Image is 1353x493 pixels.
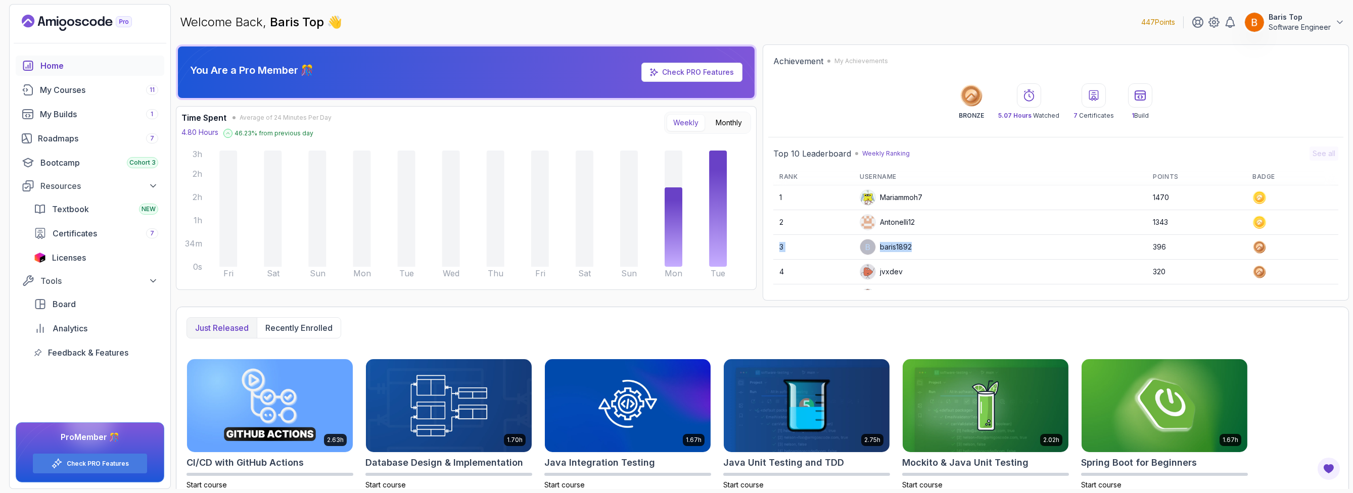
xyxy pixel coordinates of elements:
div: Bootcamp [40,157,158,169]
p: 1.67h [1223,436,1238,444]
td: 320 [1147,260,1246,284]
img: user profile image [1245,13,1264,32]
button: Resources [16,177,164,195]
a: Java Unit Testing and TDD card2.75hJava Unit Testing and TDDStart course [723,359,890,490]
span: Start course [186,480,227,489]
a: certificates [28,223,164,243]
a: builds [16,104,164,124]
p: 1.70h [507,436,523,444]
button: Open Feedback Button [1317,457,1341,481]
p: Weekly Ranking [862,150,910,158]
span: 👋 [327,14,343,31]
p: Just released [195,322,249,334]
tspan: Sat [578,269,591,278]
a: bootcamp [16,153,164,173]
img: default monster avatar [860,264,875,279]
a: Check PRO Features [662,68,734,76]
p: You Are a Pro Member 🎊 [190,63,313,77]
p: 2.02h [1043,436,1059,444]
p: Build [1132,112,1149,120]
h2: Java Integration Testing [544,456,655,470]
span: Start course [365,480,406,489]
a: roadmaps [16,128,164,149]
td: 3 [773,235,854,260]
a: analytics [28,318,164,338]
tspan: Sat [267,269,280,278]
tspan: 1h [194,216,202,225]
tspan: 34m [185,239,202,249]
img: Database Design & Implementation card [366,359,532,452]
button: Check PRO Features [32,453,148,474]
p: My Achievements [834,57,888,65]
p: BRONZE [959,112,984,120]
tspan: Tue [711,269,725,278]
img: jetbrains icon [34,253,46,263]
img: default monster avatar [860,190,875,205]
span: Baris Top [270,15,327,29]
p: 4.80 Hours [181,127,218,137]
tspan: Thu [488,269,503,278]
img: user profile image [860,239,875,255]
a: CI/CD with GitHub Actions card2.63hCI/CD with GitHub ActionsStart course [186,359,353,490]
span: Start course [1081,480,1122,489]
tspan: 2h [193,192,202,202]
p: Welcome Back, [180,14,342,30]
p: 1.67h [686,436,702,444]
span: 11 [150,86,155,94]
button: Weekly [667,114,705,131]
a: Landing page [22,15,155,31]
a: Java Integration Testing card1.67hJava Integration TestingStart course [544,359,711,490]
span: Licenses [52,252,86,264]
td: 2 [773,210,854,235]
span: 7 [150,134,154,142]
h2: Achievement [773,55,823,67]
img: Java Integration Testing card [545,359,711,452]
a: Check PRO Features [641,63,742,82]
p: Watched [998,112,1059,120]
div: My Courses [40,84,158,96]
th: Points [1147,169,1246,185]
h2: Top 10 Leaderboard [773,147,851,160]
button: Recently enrolled [257,318,341,338]
h2: Mockito & Java Unit Testing [902,456,1029,470]
p: Recently enrolled [265,322,333,334]
span: Cohort 3 [129,159,156,167]
td: 1 [773,185,854,210]
img: CI/CD with GitHub Actions card [187,359,353,452]
button: Tools [16,272,164,290]
button: See all [1310,146,1338,161]
p: Certificates [1074,112,1114,120]
tspan: 3h [193,150,202,159]
div: Home [40,60,158,72]
span: Start course [723,480,764,489]
tspan: Mon [665,269,682,278]
div: Tools [40,275,158,287]
a: textbook [28,199,164,219]
span: Textbook [52,203,89,215]
span: 1 [151,110,154,118]
span: Start course [902,480,943,489]
a: licenses [28,248,164,268]
img: user profile image [860,215,875,230]
span: 5.07 Hours [998,112,1032,119]
div: Resources [40,180,158,192]
button: Monthly [709,114,749,131]
img: Spring Boot for Beginners card [1082,359,1247,452]
tspan: Tue [399,269,414,278]
p: 46.23 % from previous day [235,129,313,137]
tspan: Sun [621,269,637,278]
tspan: 0s [193,262,202,272]
a: Mockito & Java Unit Testing card2.02hMockito & Java Unit TestingStart course [902,359,1069,490]
a: Spring Boot for Beginners card1.67hSpring Boot for BeginnersStart course [1081,359,1248,490]
p: Software Engineer [1269,22,1331,32]
a: board [28,294,164,314]
span: Board [53,298,76,310]
div: jesmq7 [860,288,904,305]
a: Check PRO Features [67,460,129,468]
span: 1 [1132,112,1134,119]
button: Just released [187,318,257,338]
span: Start course [544,480,585,489]
p: 2.63h [327,436,344,444]
p: 447 Points [1141,17,1175,27]
td: 1343 [1147,210,1246,235]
